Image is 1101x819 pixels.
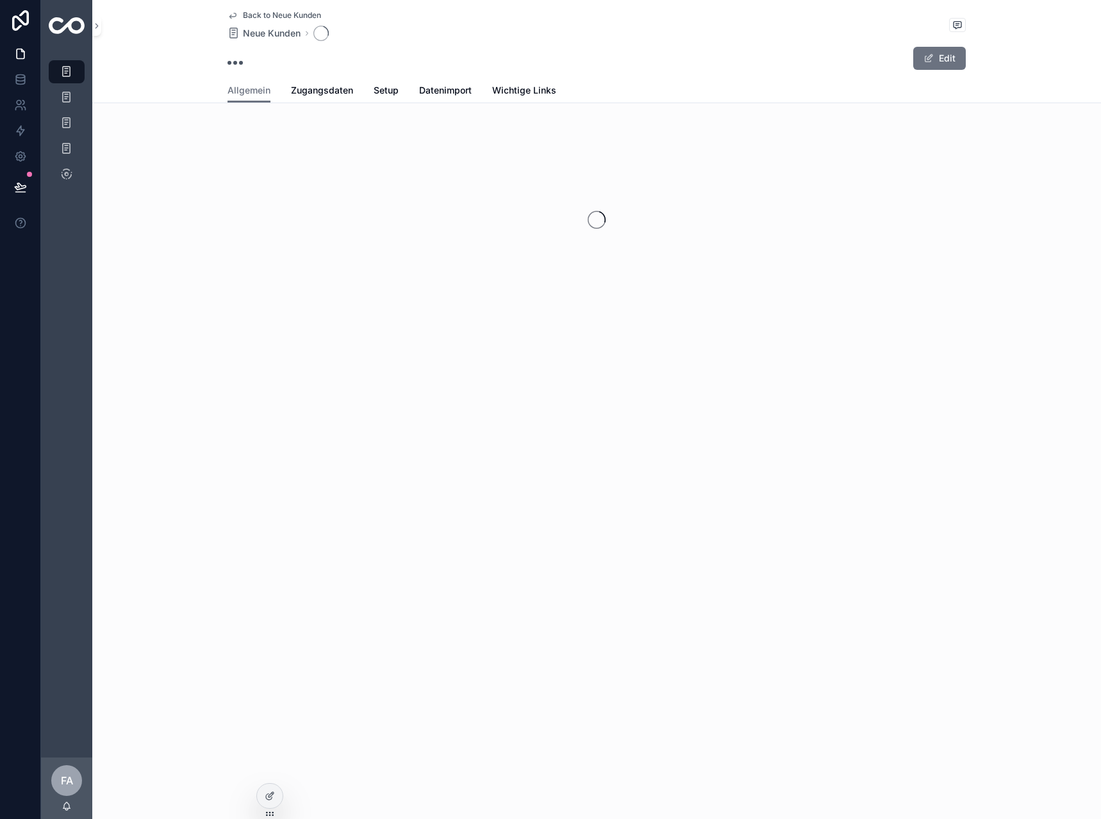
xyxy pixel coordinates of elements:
[492,84,556,97] span: Wichtige Links
[61,773,73,788] span: FA
[374,84,399,97] span: Setup
[374,79,399,104] a: Setup
[419,79,472,104] a: Datenimport
[492,79,556,104] a: Wichtige Links
[228,84,270,97] span: Allgemein
[243,27,301,40] span: Neue Kunden
[49,17,85,34] img: App logo
[419,84,472,97] span: Datenimport
[228,10,321,21] a: Back to Neue Kunden
[243,10,321,21] span: Back to Neue Kunden
[41,51,92,203] div: scrollable content
[291,79,353,104] a: Zugangsdaten
[228,27,301,40] a: Neue Kunden
[228,79,270,103] a: Allgemein
[291,84,353,97] span: Zugangsdaten
[913,47,966,70] button: Edit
